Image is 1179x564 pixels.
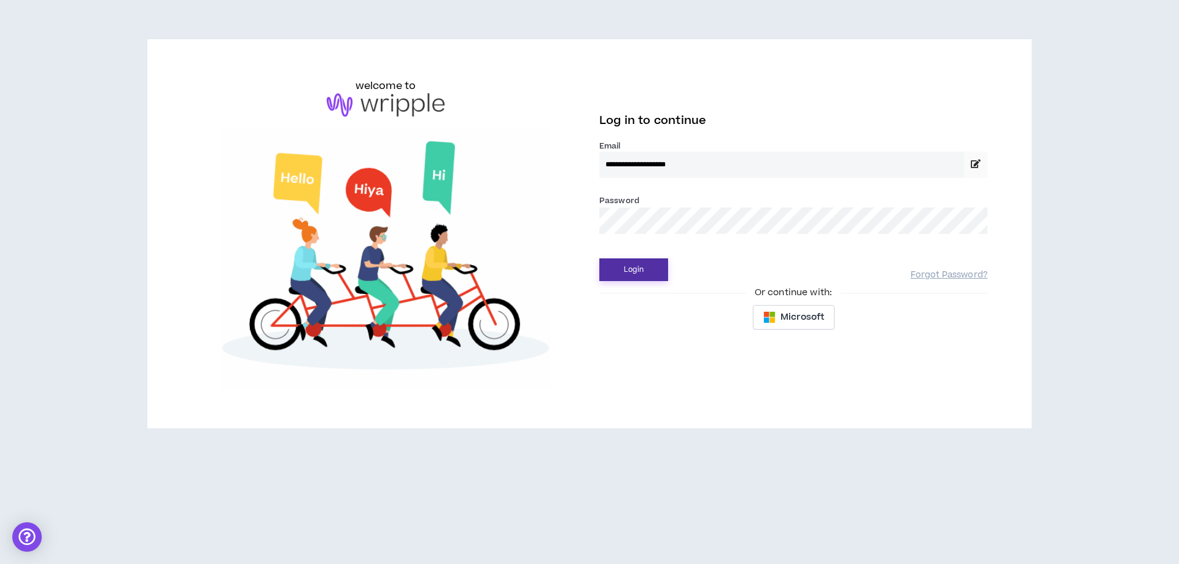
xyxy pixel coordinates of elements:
a: Forgot Password? [911,269,987,281]
h6: welcome to [356,79,416,93]
img: logo-brand.png [327,93,445,117]
span: Or continue with: [746,286,841,299]
label: Email [599,141,987,152]
div: Open Intercom Messenger [12,522,42,552]
span: Microsoft [780,311,824,324]
button: Login [599,258,668,281]
label: Password [599,195,639,206]
button: Microsoft [753,305,835,330]
span: Log in to continue [599,113,706,128]
img: Welcome to Wripple [192,129,580,389]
